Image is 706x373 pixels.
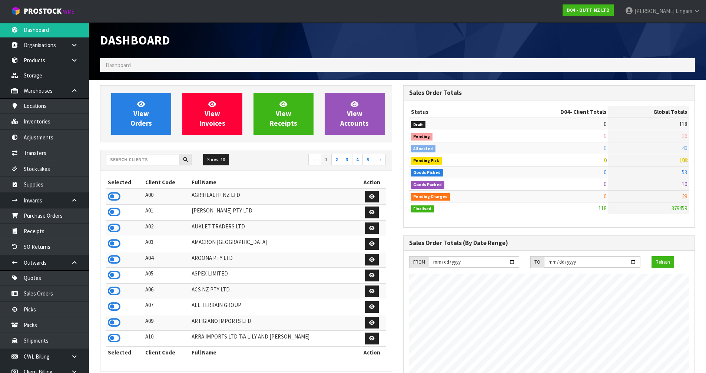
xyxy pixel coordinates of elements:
[270,100,297,128] span: View Receipts
[409,106,501,118] th: Status
[679,121,687,128] span: 118
[190,176,358,188] th: Full Name
[340,100,369,128] span: View Accounts
[143,283,190,299] td: A06
[411,133,433,141] span: Pending
[411,121,426,129] span: Draft
[679,156,687,164] span: 108
[604,145,606,152] span: 0
[676,7,692,14] span: Lingam
[411,193,450,201] span: Pending Charges
[106,154,179,165] input: Search clients
[190,220,358,236] td: AUKLET TRADERS LTD
[342,154,352,166] a: 3
[24,6,62,16] span: ProStock
[106,62,131,69] span: Dashboard
[143,176,190,188] th: Client Code
[308,154,321,166] a: ←
[203,154,229,166] button: Show: 10
[604,169,606,176] span: 0
[143,268,190,284] td: A05
[409,240,689,247] h3: Sales Order Totals (By Date Range)
[143,346,190,358] th: Client Code
[143,220,190,236] td: A02
[563,4,614,16] a: D04 - DUTT NZ LTD
[409,256,429,268] div: FROM
[358,176,386,188] th: Action
[190,299,358,315] td: ALL TERRAIN GROUP
[682,181,687,188] span: 10
[634,7,674,14] span: [PERSON_NAME]
[190,236,358,252] td: AMACRON [GEOGRAPHIC_DATA]
[143,252,190,268] td: A04
[190,252,358,268] td: AROONA PTY LTD
[143,299,190,315] td: A07
[190,283,358,299] td: ACS NZ PTY LTD
[111,93,171,135] a: ViewOrders
[143,331,190,347] td: A10
[190,189,358,205] td: AGRIHEALTH NZ LTD
[560,108,570,115] span: D04
[604,181,606,188] span: 0
[604,193,606,200] span: 0
[352,154,363,166] a: 4
[190,346,358,358] th: Full Name
[358,346,386,358] th: Action
[106,176,143,188] th: Selected
[199,100,225,128] span: View Invoices
[672,205,687,212] span: 379459
[599,205,606,212] span: 118
[182,93,242,135] a: ViewInvoices
[11,6,20,16] img: cube-alt.png
[100,32,170,48] span: Dashboard
[253,93,314,135] a: ViewReceipts
[530,256,544,268] div: TO
[682,145,687,152] span: 40
[411,181,445,189] span: Goods Packed
[567,7,610,13] strong: D04 - DUTT NZ LTD
[411,157,442,165] span: Pending Pick
[604,121,606,128] span: 0
[682,132,687,139] span: 16
[411,205,434,213] span: Finalised
[325,93,385,135] a: ViewAccounts
[63,8,74,15] small: WMS
[501,106,608,118] th: - Client Totals
[106,346,143,358] th: Selected
[604,156,606,164] span: 0
[190,331,358,347] td: ARRA IMPORTS LTD T/A LILY AND [PERSON_NAME]
[252,154,386,167] nav: Page navigation
[190,205,358,221] td: [PERSON_NAME] PTY LTD
[190,268,358,284] td: ASPEX LIMITED
[321,154,332,166] a: 1
[682,169,687,176] span: 53
[373,154,386,166] a: →
[362,154,373,166] a: 5
[143,315,190,331] td: A09
[604,132,606,139] span: 0
[143,205,190,221] td: A01
[411,145,436,153] span: Allocated
[682,193,687,200] span: 29
[411,169,444,176] span: Goods Picked
[130,100,152,128] span: View Orders
[331,154,342,166] a: 2
[652,256,674,268] button: Refresh
[409,89,689,96] h3: Sales Order Totals
[190,315,358,331] td: ARTIGIANO IMPORTS LTD
[143,236,190,252] td: A03
[143,189,190,205] td: A00
[608,106,689,118] th: Global Totals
